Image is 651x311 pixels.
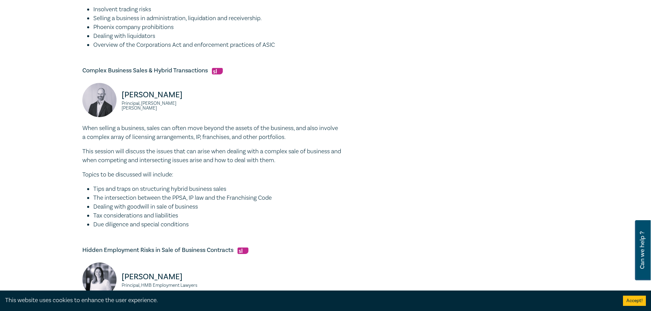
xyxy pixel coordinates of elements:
[122,89,208,100] p: [PERSON_NAME]
[82,170,342,179] p: Topics to be discussed will include:
[93,194,342,202] li: The intersection between the PPSA, IP law and the Franchising Code
[93,220,342,229] li: Due diligence and special conditions
[623,296,646,306] button: Accept cookies
[93,211,342,220] li: Tax considerations and liabilities
[122,101,208,111] small: Principal, [PERSON_NAME] [PERSON_NAME]
[93,202,342,211] li: Dealing with goodwill in sale of business
[93,185,342,194] li: Tips and traps on structuring hybrid business sales
[639,224,646,276] span: Can we help ?
[212,68,223,74] img: Substantive Law
[5,296,613,305] div: This website uses cookies to enhance the user experience.
[122,283,208,288] small: Principal, HMB Employment Lawyers
[93,23,342,32] li: Phoenix company prohibitions
[238,248,248,254] img: Substantive Law
[93,41,342,50] li: Overview of the Corporations Act and enforcement practices of ASIC
[82,67,342,75] h5: Complex Business Sales & Hybrid Transactions
[93,32,342,41] li: Dealing with liquidators
[82,246,342,254] h5: Hidden Employment Risks in Sale of Business Contracts
[93,14,342,23] li: Selling a business in administration, liquidation and receivership.
[122,271,208,282] p: [PERSON_NAME]
[82,83,117,117] img: Paul Gray
[82,147,342,165] p: This session will discuss the issues that can arise when dealing with a complex sale of business ...
[82,124,342,142] p: When selling a business, sales can often move beyond the assets of the business, and also involve...
[93,5,342,14] li: Insolvent trading risks
[82,263,117,297] img: Joanna Bandara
